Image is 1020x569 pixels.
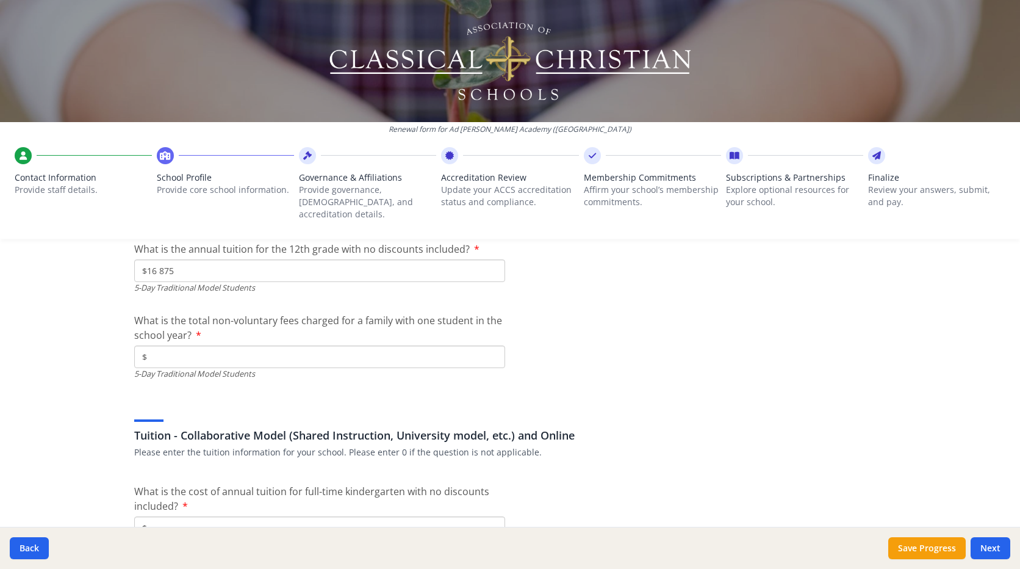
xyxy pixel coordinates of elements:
[888,537,966,559] button: Save Progress
[157,172,294,184] span: School Profile
[15,172,152,184] span: Contact Information
[868,184,1005,208] p: Review your answers, submit, and pay.
[134,485,489,513] span: What is the cost of annual tuition for full-time kindergarten with no discounts included?
[971,537,1010,559] button: Next
[441,172,578,184] span: Accreditation Review
[134,282,505,294] div: 5-Day Traditional Model Students
[726,184,863,208] p: Explore optional resources for your school.
[10,537,49,559] button: Back
[584,184,721,208] p: Affirm your school’s membership commitments.
[134,314,502,342] span: What is the total non-voluntary fees charged for a family with one student in the school year?
[584,172,721,184] span: Membership Commitments
[328,18,693,104] img: Logo
[134,446,886,458] p: Please enter the tuition information for your school. Please enter 0 if the question is not appli...
[134,242,470,256] span: What is the annual tuition for the 12th grade with no discounts included?
[299,172,436,184] span: Governance & Affiliations
[134,368,505,380] div: 5-Day Traditional Model Students
[441,184,578,208] p: Update your ACCS accreditation status and compliance.
[868,172,1005,184] span: Finalize
[134,427,886,444] h3: Tuition - Collaborative Model (Shared Instruction, University model, etc.) and Online
[299,184,436,220] p: Provide governance, [DEMOGRAPHIC_DATA], and accreditation details.
[726,172,863,184] span: Subscriptions & Partnerships
[15,184,152,196] p: Provide staff details.
[157,184,294,196] p: Provide core school information.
